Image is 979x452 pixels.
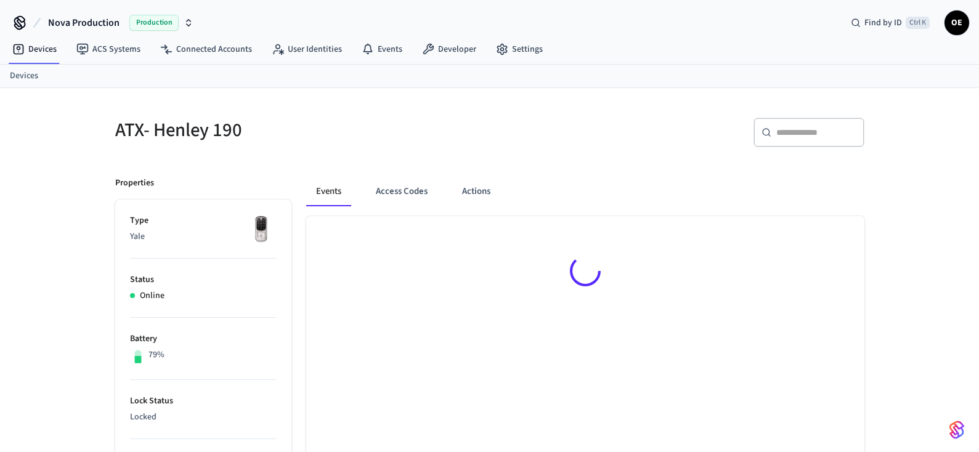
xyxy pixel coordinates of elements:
[130,411,277,424] p: Locked
[48,15,120,30] span: Nova Production
[306,177,864,206] div: ant example
[262,38,352,60] a: User Identities
[129,15,179,31] span: Production
[352,38,412,60] a: Events
[148,349,165,361] p: 79%
[115,177,154,190] p: Properties
[130,273,277,286] p: Status
[150,38,262,60] a: Connected Accounts
[115,118,482,143] h5: ATX- Henley 190
[246,214,277,245] img: Yale Assure Touchscreen Wifi Smart Lock, Satin Nickel, Front
[906,17,930,29] span: Ctrl K
[130,333,277,345] p: Battery
[864,17,902,29] span: Find by ID
[130,395,277,408] p: Lock Status
[10,70,38,83] a: Devices
[452,177,500,206] button: Actions
[130,230,277,243] p: Yale
[366,177,437,206] button: Access Codes
[140,289,165,302] p: Online
[944,10,969,35] button: OE
[841,12,940,34] div: Find by IDCtrl K
[946,12,968,34] span: OE
[949,420,964,440] img: SeamLogoGradient.69752ec5.svg
[2,38,67,60] a: Devices
[412,38,486,60] a: Developer
[67,38,150,60] a: ACS Systems
[486,38,553,60] a: Settings
[130,214,277,227] p: Type
[306,177,351,206] button: Events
